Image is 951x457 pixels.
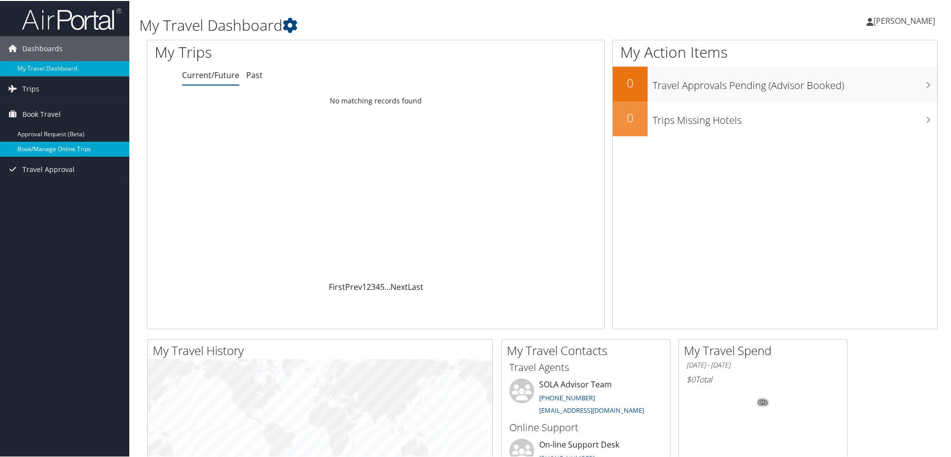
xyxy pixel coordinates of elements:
[613,74,648,91] h2: 0
[246,69,263,80] a: Past
[147,91,604,109] td: No matching records found
[686,373,695,384] span: $0
[22,76,39,100] span: Trips
[509,420,663,434] h3: Online Support
[22,156,75,181] span: Travel Approval
[653,107,937,126] h3: Trips Missing Hotels
[759,399,767,405] tspan: 0%
[371,280,376,291] a: 3
[380,280,384,291] a: 5
[390,280,408,291] a: Next
[139,14,676,35] h1: My Travel Dashboard
[22,35,63,60] span: Dashboards
[384,280,390,291] span: …
[613,66,937,100] a: 0Travel Approvals Pending (Advisor Booked)
[539,405,644,414] a: [EMAIL_ADDRESS][DOMAIN_NAME]
[367,280,371,291] a: 2
[873,14,935,25] span: [PERSON_NAME]
[362,280,367,291] a: 1
[686,360,840,369] h6: [DATE] - [DATE]
[408,280,423,291] a: Last
[653,73,937,91] h3: Travel Approvals Pending (Advisor Booked)
[686,373,840,384] h6: Total
[684,341,847,358] h2: My Travel Spend
[613,41,937,62] h1: My Action Items
[376,280,380,291] a: 4
[613,108,648,125] h2: 0
[866,5,945,35] a: [PERSON_NAME]
[153,341,492,358] h2: My Travel History
[507,341,670,358] h2: My Travel Contacts
[539,392,595,401] a: [PHONE_NUMBER]
[22,101,61,126] span: Book Travel
[329,280,345,291] a: First
[182,69,239,80] a: Current/Future
[345,280,362,291] a: Prev
[22,6,121,30] img: airportal-logo.png
[613,100,937,135] a: 0Trips Missing Hotels
[509,360,663,373] h3: Travel Agents
[504,377,667,418] li: SOLA Advisor Team
[155,41,406,62] h1: My Trips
